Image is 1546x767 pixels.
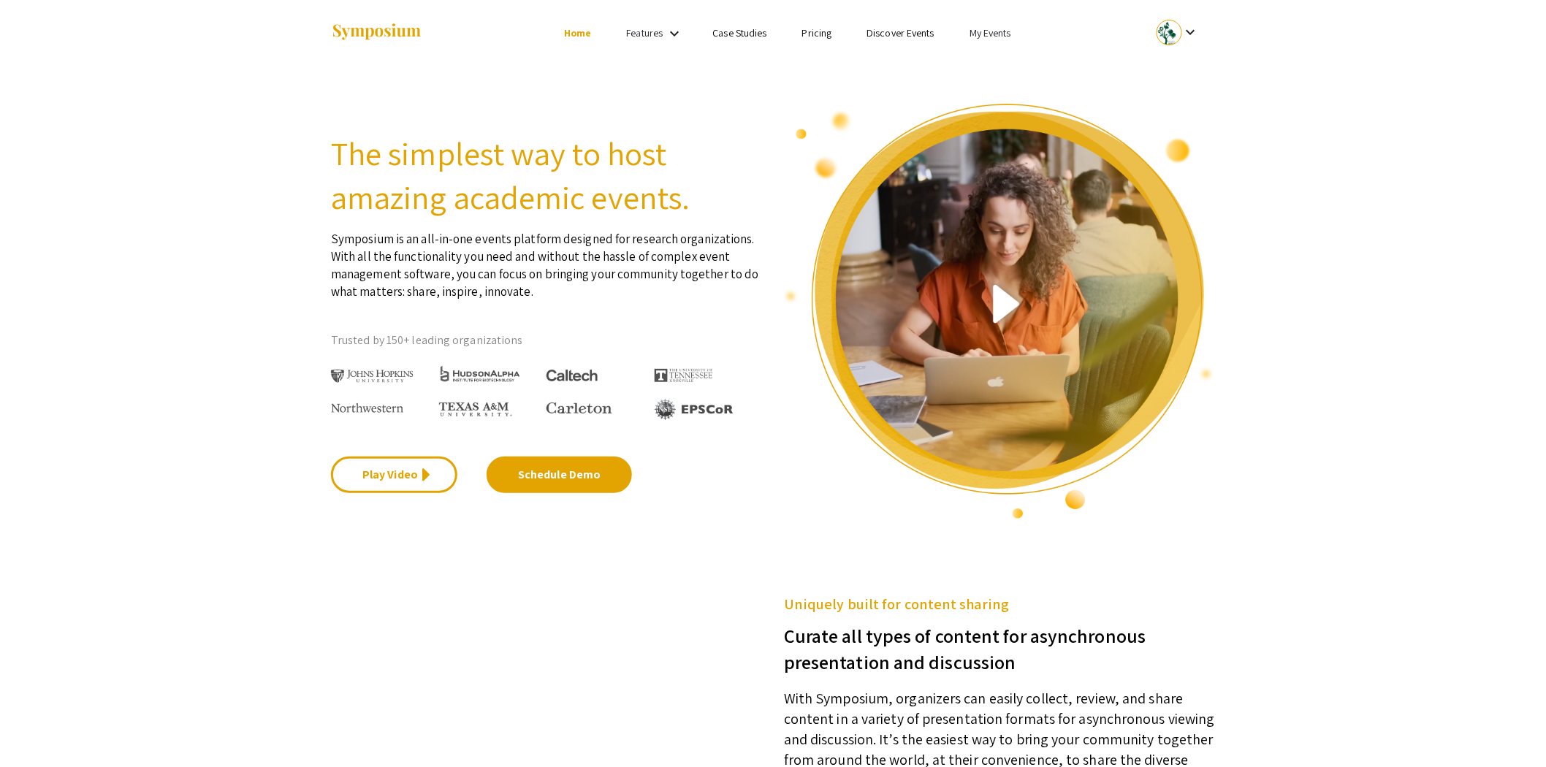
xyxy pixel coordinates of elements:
p: Trusted by 150+ leading organizations [331,329,762,351]
a: Discover Events [867,26,934,39]
a: Case Studies [713,26,767,39]
h3: Curate all types of content for asynchronous presentation and discussion [784,615,1215,675]
img: Texas A&M University [439,402,512,417]
img: Northwestern [331,403,404,412]
iframe: Chat [11,701,62,756]
h5: Uniquely built for content sharing [784,593,1215,615]
img: Carleton [547,402,612,414]
a: Home [564,26,591,39]
img: EPSCOR [655,399,735,420]
img: Caltech [547,370,598,382]
img: Symposium by ForagerOne [331,23,422,42]
mat-icon: Expand Features list [666,25,683,42]
p: Symposium is an all-in-one events platform designed for research organizations. With all the func... [331,219,762,300]
img: The University of Tennessee [655,369,713,382]
img: Johns Hopkins University [331,370,414,383]
a: My Events [970,26,1011,39]
mat-icon: Expand account dropdown [1182,23,1200,41]
img: video overview of Symposium [784,102,1215,520]
a: Play Video [331,457,457,493]
h2: The simplest way to host amazing academic events. [331,131,762,219]
button: Expand account dropdown [1141,16,1215,49]
a: Schedule Demo [487,457,632,493]
a: Features [627,26,663,39]
img: HudsonAlpha [439,365,522,382]
a: Pricing [802,26,832,39]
